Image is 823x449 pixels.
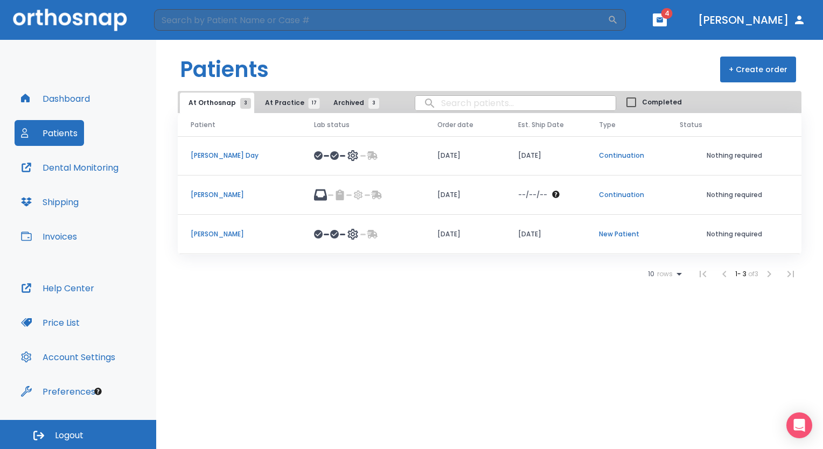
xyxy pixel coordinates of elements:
button: [PERSON_NAME] [694,10,810,30]
p: Continuation [599,190,654,200]
span: At Orthosnap [189,98,246,108]
span: 10 [648,270,654,278]
input: Search by Patient Name or Case # [154,9,608,31]
button: Invoices [15,223,83,249]
h1: Patients [180,53,269,86]
div: tabs [180,93,385,113]
div: Open Intercom Messenger [786,412,812,438]
button: Price List [15,310,86,335]
td: [DATE] [424,215,505,254]
p: [PERSON_NAME] Day [191,151,288,160]
button: Patients [15,120,84,146]
td: [DATE] [505,215,586,254]
button: Dental Monitoring [15,155,125,180]
button: + Create order [720,57,796,82]
span: 4 [661,8,673,19]
p: Nothing required [680,229,789,239]
button: Preferences [15,378,102,404]
div: The date will be available after approving treatment plan [518,190,573,200]
p: Nothing required [680,190,789,200]
span: 3 [240,98,251,109]
div: Tooltip anchor [93,387,103,396]
span: Est. Ship Date [518,120,564,130]
span: 1 - 3 [735,269,748,278]
span: Completed [642,97,682,107]
span: At Practice [265,98,314,108]
p: --/--/-- [518,190,547,200]
span: Archived [333,98,374,108]
span: of 3 [748,269,758,278]
span: Logout [55,430,83,441]
p: New Patient [599,229,654,239]
p: Nothing required [680,151,789,160]
p: Continuation [599,151,654,160]
p: [PERSON_NAME] [191,229,288,239]
span: Order date [437,120,473,130]
td: [DATE] [424,176,505,215]
span: Status [680,120,702,130]
input: search [415,93,616,114]
button: Account Settings [15,344,122,370]
span: Patient [191,120,215,130]
span: Type [599,120,616,130]
button: Dashboard [15,86,96,111]
p: [PERSON_NAME] [191,190,288,200]
span: 17 [309,98,320,109]
button: Help Center [15,275,101,301]
img: Orthosnap [13,9,127,31]
span: Lab status [314,120,350,130]
button: Shipping [15,189,85,215]
span: 3 [368,98,379,109]
td: [DATE] [505,136,586,176]
span: rows [654,270,673,278]
td: [DATE] [424,136,505,176]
